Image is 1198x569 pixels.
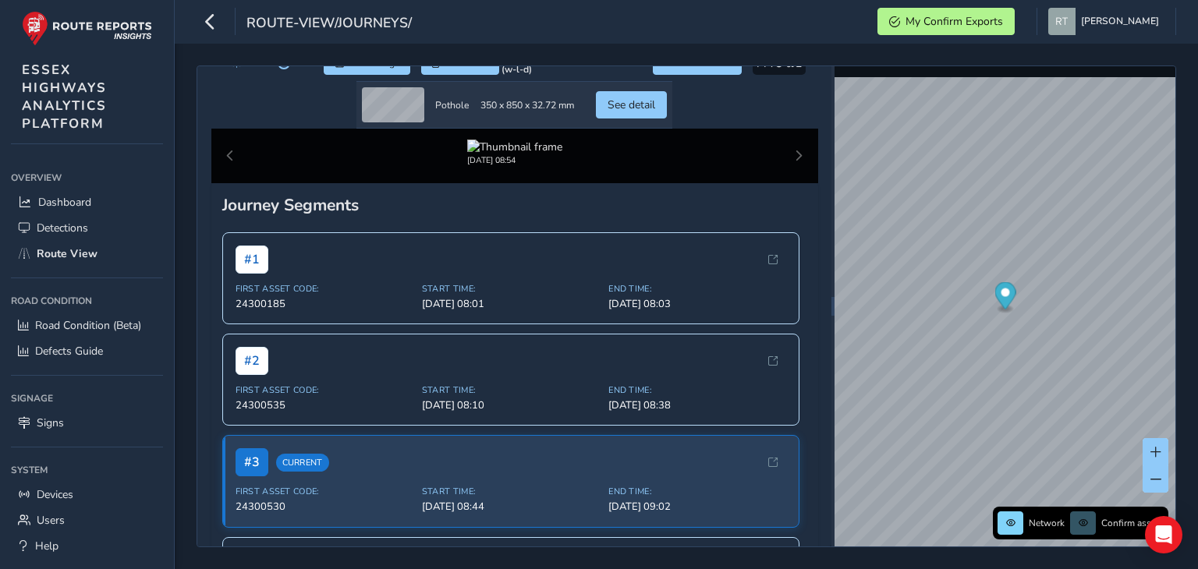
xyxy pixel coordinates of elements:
[22,61,107,133] span: ESSEX HIGHWAYS ANALYTICS PLATFORM
[608,384,785,396] span: End Time:
[236,297,413,311] span: 24300185
[11,507,163,533] a: Users
[1048,8,1164,35] button: [PERSON_NAME]
[608,500,785,514] span: [DATE] 09:02
[11,387,163,410] div: Signage
[11,338,163,364] a: Defects Guide
[236,246,268,274] span: # 1
[11,313,163,338] a: Road Condition (Beta)
[467,154,562,166] div: [DATE] 08:54
[11,533,163,559] a: Help
[11,241,163,267] a: Route View
[35,318,141,333] span: Road Condition (Beta)
[38,195,91,210] span: Dashboard
[236,500,413,514] span: 24300530
[236,384,413,396] span: First Asset Code:
[11,410,163,436] a: Signs
[35,344,103,359] span: Defects Guide
[1101,517,1164,529] span: Confirm assets
[608,398,785,412] span: [DATE] 08:38
[11,482,163,507] a: Devices
[236,347,268,375] span: # 2
[222,194,807,216] div: Journey Segments
[422,486,599,497] span: Start Time:
[995,282,1016,314] div: Map marker
[596,91,667,118] button: See detail
[11,166,163,189] div: Overview
[608,297,785,311] span: [DATE] 08:03
[422,384,599,396] span: Start Time:
[11,458,163,482] div: System
[37,513,65,528] span: Users
[11,189,163,215] a: Dashboard
[11,215,163,241] a: Detections
[1081,8,1159,35] span: [PERSON_NAME]
[608,486,785,497] span: End Time:
[1145,516,1182,553] div: Open Intercom Messenger
[246,13,412,35] span: route-view/journeys/
[467,140,562,154] img: Thumbnail frame
[37,415,64,430] span: Signs
[906,14,1003,29] span: My Confirm Exports
[877,8,1015,35] button: My Confirm Exports
[37,246,97,261] span: Route View
[236,486,413,497] span: First Asset Code:
[430,82,475,129] td: Pothole
[22,11,152,46] img: rr logo
[1029,517,1065,529] span: Network
[11,289,163,313] div: Road Condition
[475,82,580,129] td: 350 x 850 x 32.72 mm
[608,97,655,112] span: See detail
[236,398,413,412] span: 24300535
[37,221,88,235] span: Detections
[236,448,268,476] span: # 3
[422,398,599,412] span: [DATE] 08:10
[608,283,785,295] span: End Time:
[422,283,599,295] span: Start Time:
[422,500,599,514] span: [DATE] 08:44
[1048,8,1076,35] img: diamond-layout
[236,283,413,295] span: First Asset Code:
[35,539,58,553] span: Help
[37,487,73,502] span: Devices
[276,454,329,472] span: Current
[422,297,599,311] span: [DATE] 08:01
